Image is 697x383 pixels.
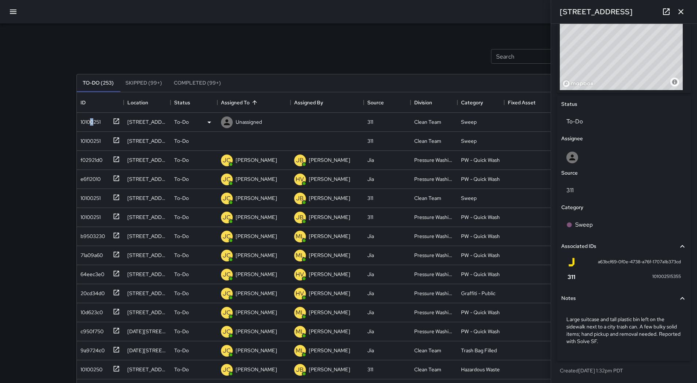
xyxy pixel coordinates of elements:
div: Jia [367,175,374,183]
div: PW - Quick Wash [461,175,500,183]
div: 311 [367,118,373,126]
div: Division [411,92,457,113]
p: ML [296,251,304,260]
p: [PERSON_NAME] [309,328,350,335]
div: 1337 Mission Street [127,175,167,183]
div: PW - Quick Wash [461,309,500,316]
p: [PERSON_NAME] [236,271,277,278]
p: JC [223,365,231,374]
div: 1398 Mission Street [127,118,167,126]
p: To-Do [174,194,189,202]
p: To-Do [174,118,189,126]
div: PW - Quick Wash [461,252,500,259]
div: Category [461,92,483,113]
p: JC [223,194,231,203]
div: 1195 Market Street [127,290,167,297]
div: 10100251 [78,115,101,126]
p: To-Do [174,290,189,297]
p: [PERSON_NAME] [309,252,350,259]
p: To-Do [174,309,189,316]
div: Category [457,92,504,113]
p: [PERSON_NAME] [236,175,277,183]
div: 1250 Market Street [127,309,167,316]
div: PW - Quick Wash [461,233,500,240]
div: 64eec3e0 [78,268,104,278]
div: PW - Quick Wash [461,213,500,221]
div: Jia [367,156,374,164]
div: Pressure Washing [414,175,454,183]
div: Graffiti - Public [461,290,495,297]
div: 311 [367,366,373,373]
p: ML [296,308,304,317]
div: Pressure Washing [414,328,454,335]
p: [PERSON_NAME] [236,233,277,240]
p: [PERSON_NAME] [236,366,277,373]
p: To-Do [174,271,189,278]
p: ML [296,346,304,355]
div: 441 Stevenson Street [127,233,167,240]
p: [PERSON_NAME] [236,194,277,202]
div: Sweep [461,118,477,126]
div: Pressure Washing [414,309,454,316]
div: 1169 Market Street [127,271,167,278]
p: [PERSON_NAME] [309,347,350,354]
div: Division [414,92,432,113]
p: [PERSON_NAME] [309,366,350,373]
p: [PERSON_NAME] [309,194,350,202]
p: JC [223,270,231,279]
p: HV [296,175,304,184]
div: 9a9724c0 [78,344,105,354]
div: Assigned By [294,92,323,113]
div: Source [364,92,411,113]
p: HV [296,289,304,298]
div: Trash Bag Filled [461,347,497,354]
div: 311 [367,137,373,145]
p: JC [223,346,231,355]
div: Jia [367,252,374,259]
p: [PERSON_NAME] [236,328,277,335]
p: [PERSON_NAME] [309,290,350,297]
div: Hazardous Waste [461,366,500,373]
p: [PERSON_NAME] [309,271,350,278]
div: Status [174,92,190,113]
p: [PERSON_NAME] [309,213,350,221]
div: 1337 Mission Street [127,137,167,145]
div: Sweep [461,194,477,202]
p: To-Do [174,175,189,183]
p: [PERSON_NAME] [309,175,350,183]
div: Fixed Asset [508,92,536,113]
p: [PERSON_NAME] [236,290,277,297]
p: JB [296,365,304,374]
p: JB [296,194,304,203]
p: JC [223,156,231,165]
div: c950f750 [78,325,104,335]
p: JC [223,327,231,336]
div: 10100251 [78,191,101,202]
div: 10d623c0 [78,306,103,316]
div: 311 [367,194,373,202]
div: Assigned To [221,92,250,113]
p: JC [223,251,231,260]
p: To-Do [174,328,189,335]
p: [PERSON_NAME] [309,156,350,164]
div: Location [124,92,170,113]
div: 1258 Mission Street [127,213,167,221]
p: To-Do [174,233,189,240]
div: Assigned By [291,92,364,113]
div: Pressure Washing [414,252,454,259]
div: Clean Team [414,137,441,145]
div: Clean Team [414,194,441,202]
div: b9503230 [78,230,105,240]
div: Jia [367,271,374,278]
div: Assigned To [217,92,291,113]
div: Location [127,92,148,113]
p: To-Do [174,366,189,373]
div: 954 Howard Street [127,194,167,202]
p: To-Do [174,347,189,354]
p: To-Do [174,252,189,259]
p: [PERSON_NAME] [236,309,277,316]
div: 469 Stevenson Street [127,252,167,259]
div: Pressure Washing [414,271,454,278]
button: Skipped (99+) [120,74,168,92]
div: 195-197 6th Street [127,156,167,164]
